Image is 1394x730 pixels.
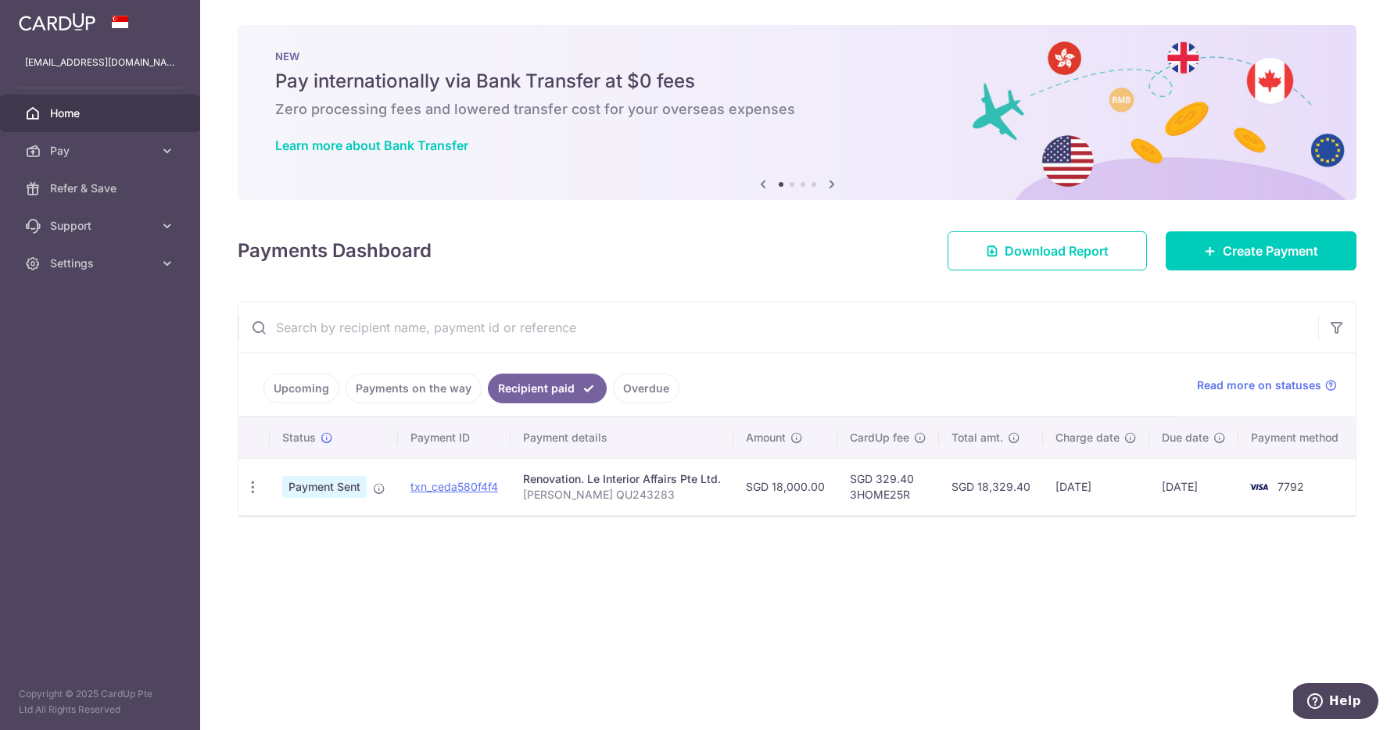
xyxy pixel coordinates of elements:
span: Support [50,218,153,234]
p: [EMAIL_ADDRESS][DOMAIN_NAME] [25,55,175,70]
span: Home [50,106,153,121]
td: SGD 18,000.00 [733,458,837,515]
span: Total amt. [951,430,1003,446]
img: Bank transfer banner [238,25,1356,200]
a: Learn more about Bank Transfer [275,138,468,153]
span: 7792 [1278,480,1304,493]
span: Settings [50,256,153,271]
span: Pay [50,143,153,159]
iframe: Opens a widget where you can find more information [1293,683,1378,722]
h6: Zero processing fees and lowered transfer cost for your overseas expenses [275,100,1319,119]
h5: Pay internationally via Bank Transfer at $0 fees [275,69,1319,94]
span: Amount [746,430,786,446]
span: Charge date [1055,430,1120,446]
span: CardUp fee [850,430,909,446]
th: Payment ID [398,417,511,458]
span: Status [282,430,316,446]
th: Payment method [1238,417,1357,458]
a: txn_ceda580f4f4 [410,480,498,493]
a: Payments on the way [346,374,482,403]
span: Read more on statuses [1197,378,1321,393]
a: Upcoming [263,374,339,403]
td: [DATE] [1149,458,1238,515]
a: Download Report [948,231,1147,270]
a: Recipient paid [488,374,607,403]
img: Bank Card [1243,478,1274,496]
td: SGD 329.40 3HOME25R [837,458,939,515]
span: Create Payment [1223,242,1318,260]
span: Due date [1162,430,1209,446]
span: Refer & Save [50,181,153,196]
th: Payment details [511,417,733,458]
div: Renovation. Le Interior Affairs Pte Ltd. [523,471,721,487]
a: Overdue [613,374,679,403]
img: CardUp [19,13,95,31]
a: Read more on statuses [1197,378,1337,393]
p: NEW [275,50,1319,63]
h4: Payments Dashboard [238,237,432,265]
td: [DATE] [1043,458,1149,515]
p: [PERSON_NAME] QU243283 [523,487,721,503]
a: Create Payment [1166,231,1356,270]
span: Download Report [1005,242,1109,260]
input: Search by recipient name, payment id or reference [238,302,1318,352]
td: SGD 18,329.40 [939,458,1043,515]
span: Payment Sent [282,476,367,498]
